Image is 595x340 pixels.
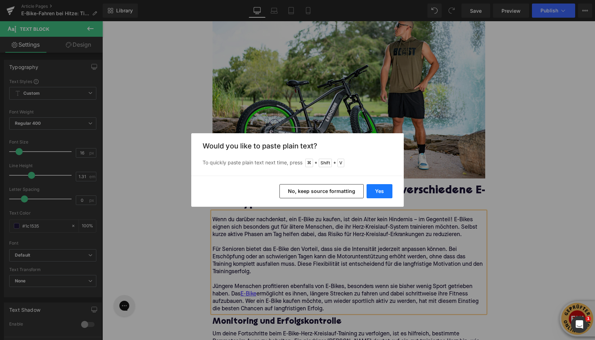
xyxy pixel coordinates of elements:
span: Shift [319,159,332,167]
h3: Monitoring und Erfolgskontrolle [110,295,383,306]
span: 1 [585,316,591,322]
span: + [333,159,336,166]
button: No, keep source formatting [279,184,364,198]
p: To quickly paste plain text next time, press [203,159,392,167]
iframe: Intercom live chat [571,316,588,333]
p: Jüngere Menschen profitieren ebenfalls von E-Bikes, besonders wenn sie bisher wenig Sport getrieb... [110,262,383,292]
h3: Would you like to paste plain text? [203,142,392,150]
span: V [338,159,344,167]
p: Um deine Fortschritte beim E-Bike-Herz-Kreislauf-Training zu verfolgen, ist es hilfreich, bestimm... [110,309,383,339]
iframe: Gorgias live chat messenger [8,271,36,298]
h2: Besondere Herausforderungen für verschiedene E-Bike-Typen [110,164,383,189]
p: Wenn du darüber nachdenkst, ein E-Bike zu kaufen, ist dein Alter kein Hindernis – im Gegenteil! E... [110,195,383,217]
button: Yes [367,184,392,198]
a: E-Bike [138,269,154,277]
span: + [314,159,317,166]
p: Für Senioren bietet das E-Bike den Vorteil, dass sie die Intensität jederzeit anpassen können. Be... [110,225,383,254]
